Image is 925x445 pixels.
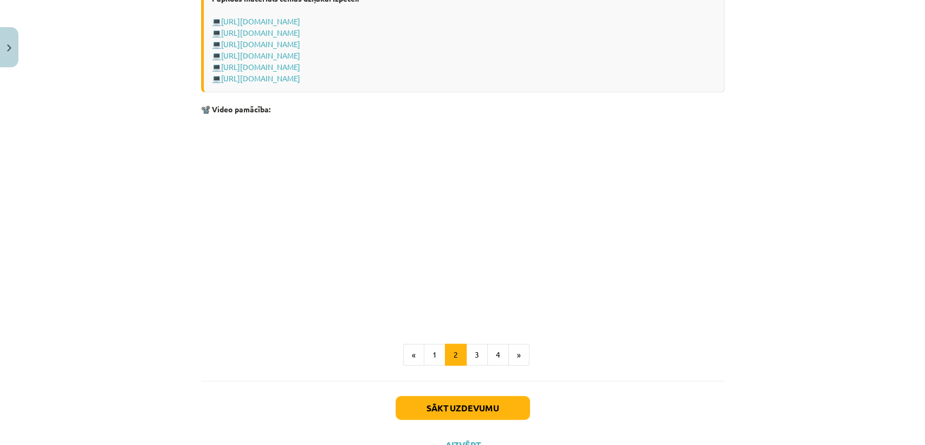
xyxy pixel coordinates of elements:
nav: Page navigation example [201,344,725,366]
button: 2 [445,344,467,366]
button: 3 [466,344,488,366]
a: [URL][DOMAIN_NAME] [221,73,300,83]
button: « [403,344,424,366]
a: [URL][DOMAIN_NAME] [221,39,300,49]
a: [URL][DOMAIN_NAME] [221,28,300,37]
a: [URL][DOMAIN_NAME] [221,50,300,60]
button: 4 [487,344,509,366]
button: » [508,344,529,366]
button: 1 [424,344,445,366]
a: [URL][DOMAIN_NAME] [221,62,300,72]
strong: 📽️ Video pamācība: [201,104,270,114]
a: [URL][DOMAIN_NAME] [221,16,300,26]
img: icon-close-lesson-0947bae3869378f0d4975bcd49f059093ad1ed9edebbc8119c70593378902aed.svg [7,44,11,52]
button: Sākt uzdevumu [396,396,530,420]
